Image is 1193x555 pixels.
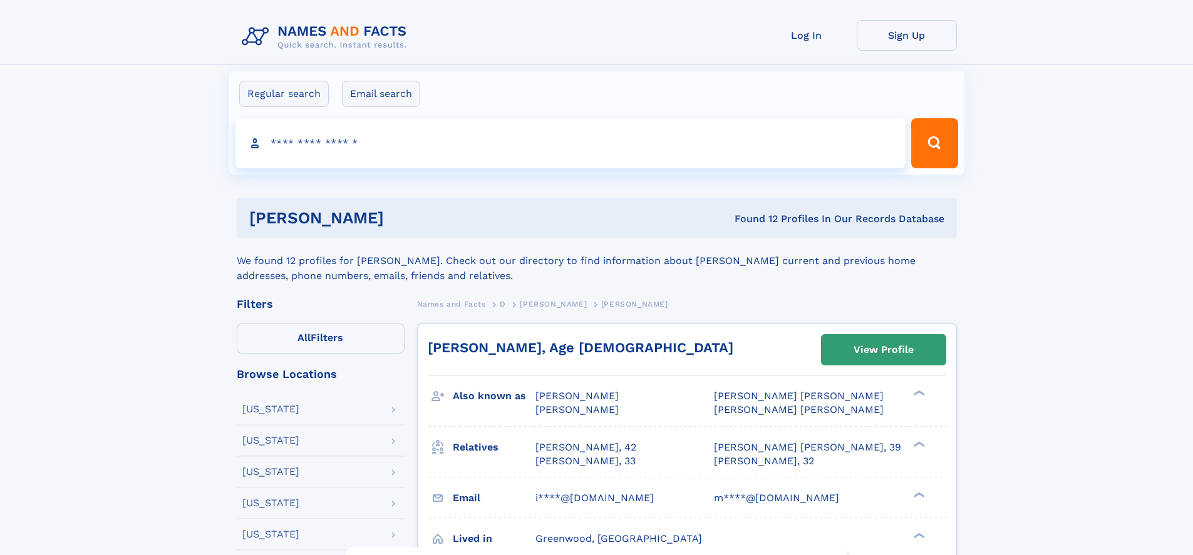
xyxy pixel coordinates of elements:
input: search input [235,118,906,168]
h1: [PERSON_NAME] [249,210,559,226]
div: ❯ [911,531,926,539]
div: We found 12 profiles for [PERSON_NAME]. Check out our directory to find information about [PERSON... [237,238,957,283]
h3: Lived in [453,528,535,549]
a: Names and Facts [417,296,486,312]
div: [US_STATE] [242,529,299,539]
a: [PERSON_NAME] [520,296,587,312]
h3: Also known as [453,385,535,407]
a: [PERSON_NAME], Age [DEMOGRAPHIC_DATA] [428,340,733,355]
h3: Relatives [453,437,535,458]
a: [PERSON_NAME], 33 [535,454,636,468]
div: [US_STATE] [242,467,299,477]
div: ❯ [911,389,926,397]
a: Sign Up [857,20,957,51]
a: D [500,296,506,312]
button: Search Button [911,118,958,168]
span: Greenwood, [GEOGRAPHIC_DATA] [535,532,702,544]
span: [PERSON_NAME] [535,390,619,402]
a: [PERSON_NAME], 32 [714,454,814,468]
div: [US_STATE] [242,404,299,414]
a: [PERSON_NAME] [PERSON_NAME], 39 [714,440,901,454]
img: Logo Names and Facts [237,20,417,54]
span: [PERSON_NAME] [PERSON_NAME] [714,390,884,402]
span: [PERSON_NAME] [520,300,587,308]
label: Filters [237,323,405,354]
h3: Email [453,487,535,509]
div: ❯ [911,440,926,448]
span: D [500,300,506,308]
a: [PERSON_NAME], 42 [535,440,636,454]
div: [US_STATE] [242,435,299,446]
div: Browse Locations [237,369,405,380]
span: [PERSON_NAME] [601,300,668,308]
label: Email search [342,81,420,107]
a: View Profile [822,335,946,365]
div: ❯ [911,491,926,499]
div: [US_STATE] [242,498,299,508]
span: [PERSON_NAME] [535,404,619,415]
span: [PERSON_NAME] [PERSON_NAME] [714,404,884,415]
span: All [297,332,311,344]
div: Filters [237,298,405,310]
label: Regular search [239,81,329,107]
div: View Profile [854,335,914,364]
a: Log In [757,20,857,51]
div: Found 12 Profiles In Our Records Database [559,212,944,226]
